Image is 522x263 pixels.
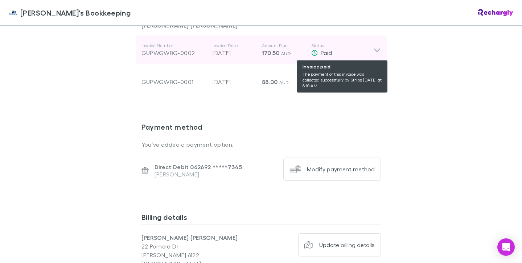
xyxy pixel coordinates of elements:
p: [PERSON_NAME] 6122 [141,251,261,259]
p: Invoice Number [141,43,207,49]
div: GUPWGWBG-0001 [141,78,207,86]
span: Paid [321,49,332,56]
span: 170.50 [262,49,280,57]
p: [PERSON_NAME] [PERSON_NAME] [141,233,261,242]
span: AUD [281,51,291,56]
div: GUPWGWBG-0001[DATE]88.00 AUDPaid [136,64,387,93]
span: [PERSON_NAME]'s Bookkeeping [20,7,131,18]
p: You’ve added a payment option. [141,140,381,149]
div: GUPWGWBG-0002 [141,49,207,57]
h3: Payment method [141,122,381,134]
p: [PERSON_NAME] [155,171,242,178]
p: 22 Pomera Dr [141,242,261,251]
p: Status [311,43,373,49]
div: Modify payment method [307,166,375,173]
img: Rechargly Logo [478,9,513,16]
span: Paid [321,78,332,85]
div: Open Intercom Messenger [497,238,515,256]
div: Invoice NumberGUPWGWBG-0002Invoice Date[DATE]Amount Due170.50 AUDStatus [136,36,387,64]
p: Invoice Date [213,43,256,49]
p: Amount Due [262,43,305,49]
p: Direct Debit 062692 ***** 7345 [155,163,242,171]
h3: Billing details [141,213,381,224]
button: Update billing details [298,233,381,256]
img: Jim's Bookkeeping's Logo [9,8,17,17]
div: Update billing details [319,241,375,249]
p: [DATE] [213,78,256,86]
button: Modify payment method [283,158,381,181]
span: AUD [279,80,289,85]
p: [DATE] [213,49,256,57]
span: 88.00 [262,78,278,85]
img: Modify payment method's Logo [289,163,301,175]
